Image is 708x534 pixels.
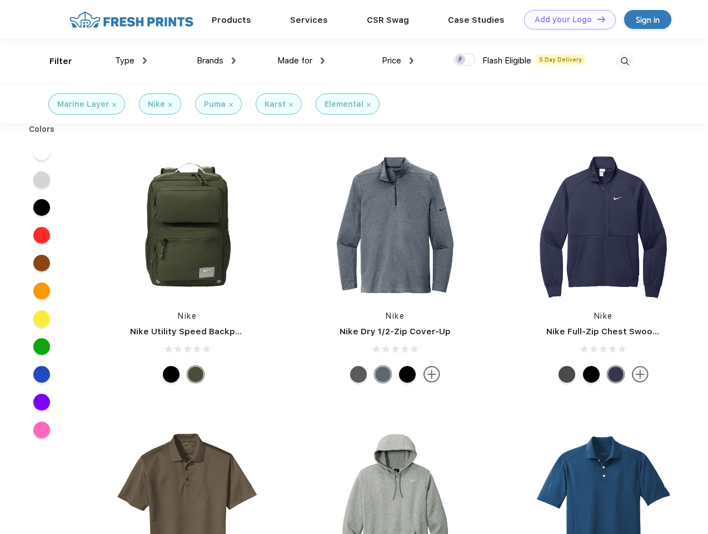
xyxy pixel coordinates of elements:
[624,10,671,29] a: Sign in
[265,98,286,110] div: Karst
[530,151,677,299] img: func=resize&h=266
[178,311,197,320] a: Nike
[277,56,312,66] span: Made for
[204,98,226,110] div: Puma
[187,366,204,383] div: Cargo Khaki
[535,15,592,24] div: Add your Logo
[49,55,72,68] div: Filter
[375,366,391,383] div: Navy Heather
[321,57,325,64] img: dropdown.png
[607,366,624,383] div: Midnight Navy
[423,366,440,383] img: more.svg
[143,57,147,64] img: dropdown.png
[57,98,109,110] div: Marine Layer
[382,56,401,66] span: Price
[636,13,660,26] div: Sign in
[113,151,261,299] img: func=resize&h=266
[289,103,293,107] img: filter_cancel.svg
[386,311,405,320] a: Nike
[594,311,613,320] a: Nike
[66,10,197,29] img: fo%20logo%202.webp
[367,15,409,25] a: CSR Swag
[546,327,694,337] a: Nike Full-Zip Chest Swoosh Jacket
[597,16,605,22] img: DT
[482,56,531,66] span: Flash Eligible
[583,366,600,383] div: Black
[148,98,165,110] div: Nike
[168,103,172,107] img: filter_cancel.svg
[112,103,116,107] img: filter_cancel.svg
[229,103,233,107] img: filter_cancel.svg
[410,57,413,64] img: dropdown.png
[616,52,634,71] img: desktop_search.svg
[130,327,250,337] a: Nike Utility Speed Backpack
[399,366,416,383] div: Black
[350,366,367,383] div: Black Heather
[212,15,251,25] a: Products
[367,103,371,107] img: filter_cancel.svg
[197,56,223,66] span: Brands
[325,98,363,110] div: Elemental
[536,55,585,65] span: 5 Day Delivery
[232,57,236,64] img: dropdown.png
[290,15,328,25] a: Services
[115,56,134,66] span: Type
[21,123,63,135] div: Colors
[340,327,451,337] a: Nike Dry 1/2-Zip Cover-Up
[321,151,469,299] img: func=resize&h=266
[559,366,575,383] div: Anthracite
[632,366,649,383] img: more.svg
[163,366,180,383] div: Black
